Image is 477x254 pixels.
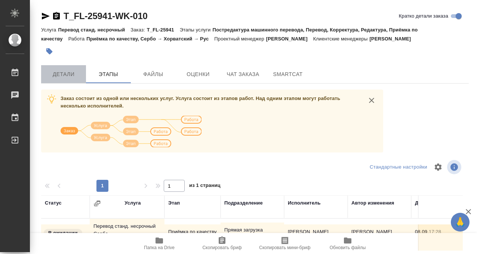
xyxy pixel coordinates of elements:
[180,27,213,33] p: Этапы услуги
[202,245,241,250] span: Скопировать бриф
[130,27,147,33] p: Заказ:
[61,96,340,109] span: Заказ состоит из одной или нескольких услуг. Услуга состоит из этапов работ. Над одним этапом мог...
[253,233,316,254] button: Скопировать мини-бриф
[90,70,126,79] span: Этапы
[259,245,310,250] span: Скопировать мини-бриф
[447,160,463,174] span: Посмотреть информацию
[313,36,370,42] p: Клиентские менеджеры
[64,11,148,21] a: T_FL-25941-WK-010
[214,36,266,42] p: Проектный менеджер
[366,95,377,106] button: close
[52,12,61,21] button: Скопировать ссылку
[93,200,101,207] button: Сгруппировать
[351,199,394,207] div: Автор изменения
[221,223,284,253] td: Прямая загрузка (шаблонные документы)
[415,199,445,207] div: Дата начала
[168,199,180,207] div: Этап
[369,36,416,42] p: [PERSON_NAME]
[144,245,175,250] span: Папка на Drive
[124,199,141,207] div: Услуга
[41,12,50,21] button: Скопировать ссылку для ЯМессенджера
[330,245,366,250] span: Обновить файлы
[348,224,411,251] td: [PERSON_NAME]
[191,233,253,254] button: Скопировать бриф
[225,70,261,79] span: Чат заказа
[135,70,171,79] span: Файлы
[284,224,348,251] td: [PERSON_NAME]
[415,229,429,235] p: 08.09,
[368,161,429,173] div: split button
[429,158,447,176] span: Настроить таблицу
[68,36,87,42] p: Работа
[270,70,306,79] span: SmartCat
[48,229,78,237] p: В ожидании
[41,43,58,60] button: Добавить тэг
[58,27,130,33] p: Перевод станд. несрочный
[189,181,221,192] span: из 1 страниц
[454,214,467,230] span: 🙏
[147,27,180,33] p: T_FL-25941
[266,36,313,42] p: [PERSON_NAME]
[316,233,379,254] button: Обновить файлы
[288,199,321,207] div: Исполнитель
[41,27,58,33] p: Услуга
[451,213,470,232] button: 🙏
[168,228,217,236] p: Приёмка по качеству
[46,70,81,79] span: Детали
[86,36,214,42] p: Приёмка по качеству, Сербо → Хорватский → Рус
[224,199,263,207] div: Подразделение
[399,12,448,20] span: Кратко детали заказа
[180,70,216,79] span: Оценки
[45,199,62,207] div: Статус
[41,27,418,42] p: Постредактура машинного перевода, Перевод, Корректура, Редактура, Приёмка по качеству
[128,233,191,254] button: Папка на Drive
